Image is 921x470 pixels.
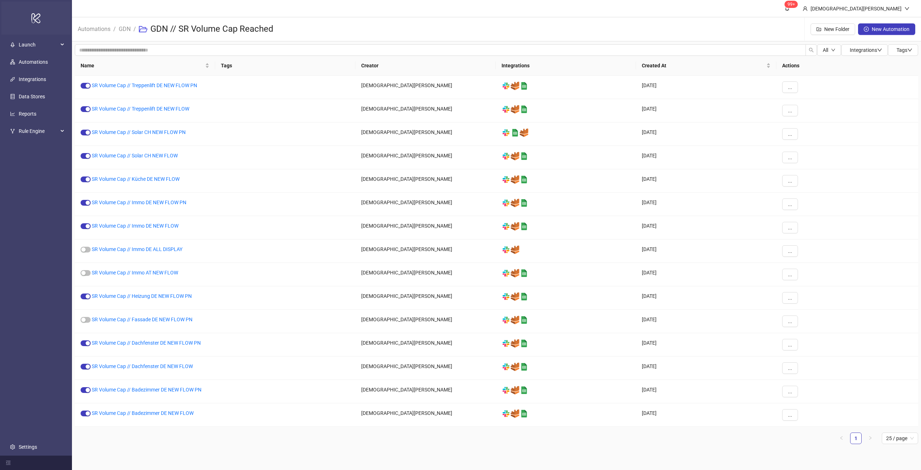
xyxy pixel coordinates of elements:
[355,76,496,99] div: [DEMOGRAPHIC_DATA][PERSON_NAME]
[809,48,814,53] span: search
[355,403,496,427] div: [DEMOGRAPHIC_DATA][PERSON_NAME]
[788,155,792,160] span: ...
[81,62,204,70] span: Name
[841,44,888,56] button: Integrationsdown
[803,6,808,11] span: user
[831,48,835,52] span: down
[636,380,776,403] div: [DATE]
[785,1,798,8] sup: 684
[782,128,798,140] button: ...
[877,48,882,53] span: down
[92,176,180,182] a: SR Volume Cap // Küche DE NEW FLOW
[92,317,192,322] a: SR Volume Cap // Fassade DE NEW FLOW PN
[92,293,192,299] a: SR Volume Cap // Heizung DE NEW FLOW PN
[355,56,496,76] th: Creator
[636,56,776,76] th: Created At
[92,340,201,346] a: SR Volume Cap // Dachfenster DE NEW FLOW PN
[636,169,776,193] div: [DATE]
[113,18,116,41] li: /
[636,357,776,380] div: [DATE]
[782,315,798,327] button: ...
[782,386,798,397] button: ...
[788,131,792,137] span: ...
[788,365,792,371] span: ...
[10,129,15,134] span: fork
[836,433,847,444] li: Previous Page
[817,44,841,56] button: Alldown
[868,436,872,440] span: right
[888,44,918,56] button: Tagsdown
[782,362,798,374] button: ...
[808,5,904,13] div: [DEMOGRAPHIC_DATA][PERSON_NAME]
[782,175,798,187] button: ...
[75,56,215,76] th: Name
[92,223,178,229] a: SR Volume Cap // Immo DE NEW FLOW
[782,292,798,304] button: ...
[636,263,776,286] div: [DATE]
[788,412,792,418] span: ...
[636,333,776,357] div: [DATE]
[858,23,915,35] button: New Automation
[782,222,798,233] button: ...
[782,81,798,93] button: ...
[897,47,912,53] span: Tags
[782,198,798,210] button: ...
[19,124,58,138] span: Rule Engine
[92,246,182,252] a: SR Volume Cap // Immo DE ALL DISPLAY
[788,108,792,113] span: ...
[785,6,790,11] span: bell
[782,339,798,350] button: ...
[150,23,273,35] h3: GDN // SR Volume Cap Reached
[636,403,776,427] div: [DATE]
[92,129,186,135] a: SR Volume Cap // Solar CH NEW FLOW PN
[496,56,636,76] th: Integrations
[636,310,776,333] div: [DATE]
[636,240,776,263] div: [DATE]
[836,433,847,444] button: left
[355,146,496,169] div: [DEMOGRAPHIC_DATA][PERSON_NAME]
[19,59,48,65] a: Automations
[215,56,355,76] th: Tags
[355,333,496,357] div: [DEMOGRAPHIC_DATA][PERSON_NAME]
[92,270,178,276] a: SR Volume Cap // Immo AT NEW FLOW
[636,76,776,99] div: [DATE]
[907,48,912,53] span: down
[788,225,792,230] span: ...
[355,122,496,146] div: [DEMOGRAPHIC_DATA][PERSON_NAME]
[355,169,496,193] div: [DEMOGRAPHIC_DATA][PERSON_NAME]
[636,122,776,146] div: [DATE]
[355,99,496,122] div: [DEMOGRAPHIC_DATA][PERSON_NAME]
[355,380,496,403] div: [DEMOGRAPHIC_DATA][PERSON_NAME]
[850,47,882,53] span: Integrations
[92,387,201,393] a: SR Volume Cap // Badezimmer DE NEW FLOW PN
[19,111,36,117] a: Reports
[10,42,15,47] span: rocket
[823,47,828,53] span: All
[904,6,909,11] span: down
[355,193,496,216] div: [DEMOGRAPHIC_DATA][PERSON_NAME]
[782,152,798,163] button: ...
[636,99,776,122] div: [DATE]
[788,84,792,90] span: ...
[355,310,496,333] div: [DEMOGRAPHIC_DATA][PERSON_NAME]
[882,433,918,444] div: Page Size
[788,295,792,301] span: ...
[92,200,186,205] a: SR Volume Cap // Immo DE NEW FLOW PN
[788,389,792,394] span: ...
[92,410,194,416] a: SR Volume Cap // Badezimmer DE NEW FLOW
[865,433,876,444] button: right
[816,27,821,32] span: folder-add
[788,248,792,254] span: ...
[788,201,792,207] span: ...
[92,363,193,369] a: SR Volume Cap // Dachfenster DE NEW FLOW
[355,216,496,240] div: [DEMOGRAPHIC_DATA][PERSON_NAME]
[788,272,792,277] span: ...
[636,216,776,240] div: [DATE]
[782,409,798,421] button: ...
[782,245,798,257] button: ...
[19,76,46,82] a: Integrations
[139,25,148,33] span: folder-open
[133,18,136,41] li: /
[642,62,765,70] span: Created At
[850,433,862,444] li: 1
